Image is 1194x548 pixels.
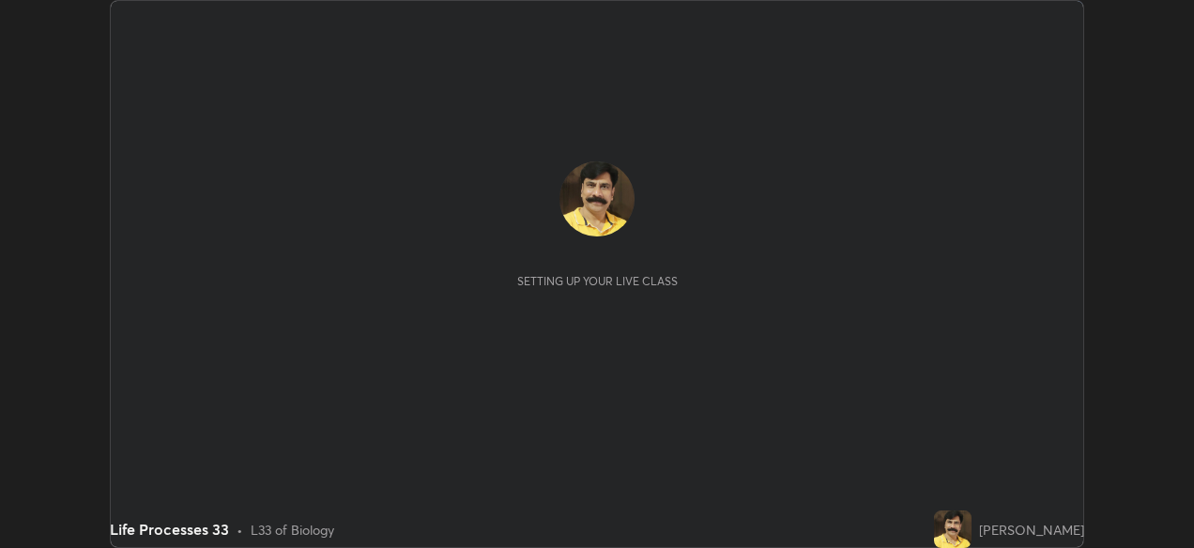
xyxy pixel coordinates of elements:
[979,520,1084,540] div: [PERSON_NAME]
[110,518,229,540] div: Life Processes 33
[934,510,972,548] img: f9415292396d47fe9738fb67822c10e9.jpg
[251,520,334,540] div: L33 of Biology
[517,274,678,288] div: Setting up your live class
[237,520,243,540] div: •
[559,161,635,236] img: f9415292396d47fe9738fb67822c10e9.jpg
